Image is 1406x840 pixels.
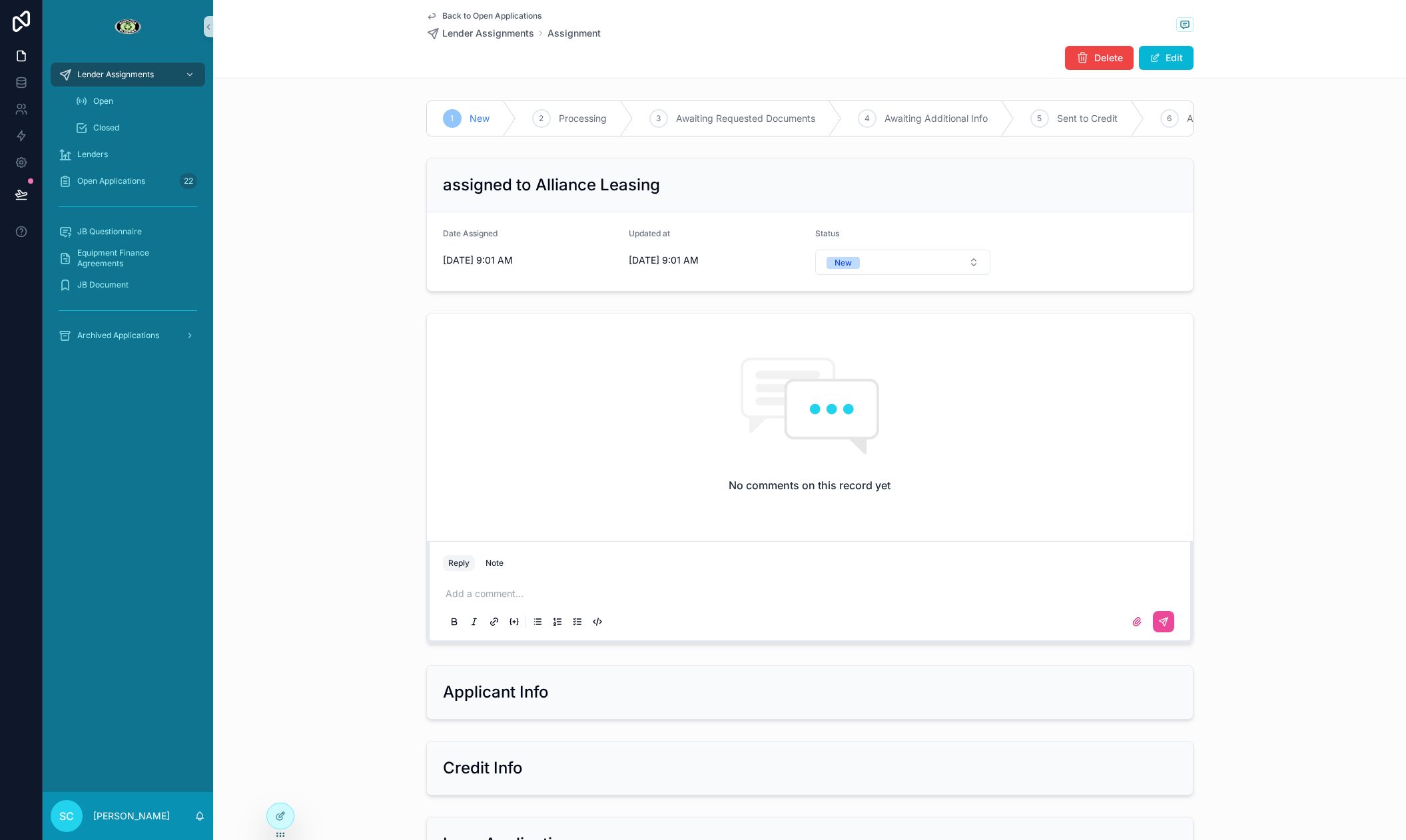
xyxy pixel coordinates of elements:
[815,228,839,238] span: Status
[59,808,74,824] span: SC
[486,558,504,568] div: Note
[656,113,661,124] span: 3
[43,53,213,365] div: scrollable content
[77,248,192,269] span: Equipment Finance Agreements
[77,176,145,186] span: Open Applications
[442,11,541,21] span: Back to Open Applications
[67,89,205,113] a: Open
[77,226,142,237] span: JB Questionnaire
[450,113,454,124] span: 1
[426,11,541,21] a: Back to Open Applications
[77,330,159,341] span: Archived Applications
[442,27,534,40] span: Lender Assignments
[51,273,205,297] a: JB Document
[1187,112,1231,125] span: Approved
[1139,46,1194,70] button: Edit
[1167,113,1172,124] span: 6
[67,116,205,140] a: Closed
[77,149,108,160] span: Lenders
[426,27,534,40] a: Lender Assignments
[51,323,205,347] a: Archived Applications
[51,63,205,87] a: Lender Assignments
[114,16,141,37] img: App logo
[729,477,890,493] h2: No comments on this record yet
[547,27,601,40] a: Assignment
[443,174,660,196] h2: assigned to Alliance Leasing
[443,682,549,703] h2: Applicant Info
[559,112,607,125] span: Processing
[815,250,991,275] button: Select Button
[865,113,870,124] span: 4
[480,555,509,571] button: Note
[51,169,205,193] a: Open Applications22
[443,555,475,571] button: Reply
[1037,113,1042,124] span: 5
[77,69,154,80] span: Lender Assignments
[629,228,670,238] span: Updated at
[470,112,490,125] span: New
[443,254,619,267] span: [DATE] 9:01 AM
[93,96,113,106] span: Open
[51,246,205,270] a: Equipment Finance Agreements
[676,112,815,125] span: Awaiting Requested Documents
[51,142,205,166] a: Lenders
[93,809,170,823] p: [PERSON_NAME]
[1065,46,1134,70] button: Delete
[1094,51,1123,65] span: Delete
[1057,112,1118,125] span: Sent to Credit
[835,257,852,269] div: New
[629,254,805,267] span: [DATE] 9:01 AM
[884,112,988,125] span: Awaiting Additional Info
[93,122,119,133] span: Closed
[51,220,205,244] a: JB Questionnaire
[539,113,543,124] span: 2
[443,228,498,238] span: Date Assigned
[443,757,523,779] h2: Credit Info
[180,173,197,189] div: 22
[77,280,129,290] span: JB Document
